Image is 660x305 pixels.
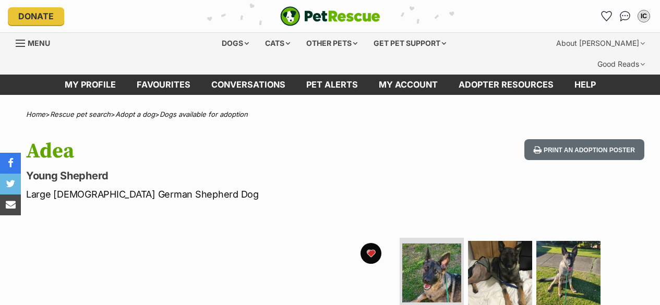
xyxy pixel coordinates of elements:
[598,8,652,25] ul: Account quick links
[590,54,652,75] div: Good Reads
[214,33,256,54] div: Dogs
[448,75,564,95] a: Adopter resources
[536,241,601,305] img: Photo of Adea
[26,139,403,163] h1: Adea
[280,6,380,26] img: logo-e224e6f780fb5917bec1dbf3a21bbac754714ae5b6737aabdf751b685950b380.svg
[361,243,381,264] button: favourite
[564,75,606,95] a: Help
[26,110,45,118] a: Home
[160,110,248,118] a: Dogs available for adoption
[639,11,649,21] div: IC
[635,8,652,25] button: My account
[126,75,201,95] a: Favourites
[28,39,50,47] span: Menu
[402,243,461,302] img: Photo of Adea
[620,11,631,21] img: chat-41dd97257d64d25036548639549fe6c8038ab92f7586957e7f3b1b290dea8141.svg
[115,110,155,118] a: Adopt a dog
[468,241,532,305] img: Photo of Adea
[50,110,111,118] a: Rescue pet search
[366,33,453,54] div: Get pet support
[26,168,403,183] p: Young Shepherd
[617,8,633,25] a: Conversations
[524,139,644,161] button: Print an adoption poster
[201,75,296,95] a: conversations
[280,6,380,26] a: PetRescue
[296,75,368,95] a: Pet alerts
[54,75,126,95] a: My profile
[258,33,297,54] div: Cats
[16,33,57,52] a: Menu
[368,75,448,95] a: My account
[598,8,615,25] a: Favourites
[8,7,64,25] a: Donate
[549,33,652,54] div: About [PERSON_NAME]
[26,187,403,201] p: Large [DEMOGRAPHIC_DATA] German Shepherd Dog
[299,33,365,54] div: Other pets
